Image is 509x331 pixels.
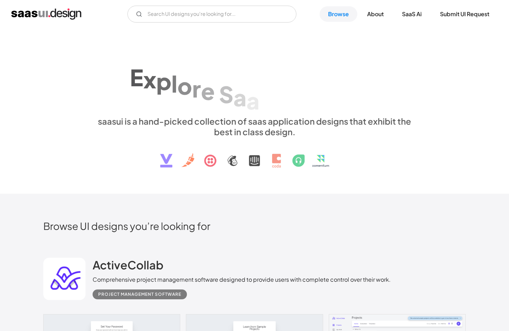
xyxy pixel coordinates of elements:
div: o [177,72,192,99]
h1: Explore SaaS UI design patterns & interactions. [93,55,416,109]
div: a [246,87,259,114]
div: S [219,81,233,108]
div: E [130,64,143,91]
input: Search UI designs you're looking for... [127,6,296,23]
a: Submit UI Request [432,6,498,22]
div: Project Management Software [98,290,181,299]
div: e [201,77,215,105]
form: Email Form [127,6,296,23]
div: x [143,65,156,93]
h2: Browse UI designs you’re looking for [43,220,466,232]
a: Browse [320,6,357,22]
a: ActiveCollab [93,258,163,275]
div: a [233,83,246,111]
a: SaaS Ai [394,6,430,22]
div: p [156,68,171,95]
div: Comprehensive project management software designed to provide users with complete control over th... [93,275,391,284]
a: About [359,6,392,22]
div: r [192,75,201,102]
div: l [171,70,177,97]
h2: ActiveCollab [93,258,163,272]
a: home [11,8,81,20]
div: saasui is a hand-picked collection of saas application designs that exhibit the best in class des... [93,116,416,137]
img: text, icon, saas logo [148,137,361,174]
